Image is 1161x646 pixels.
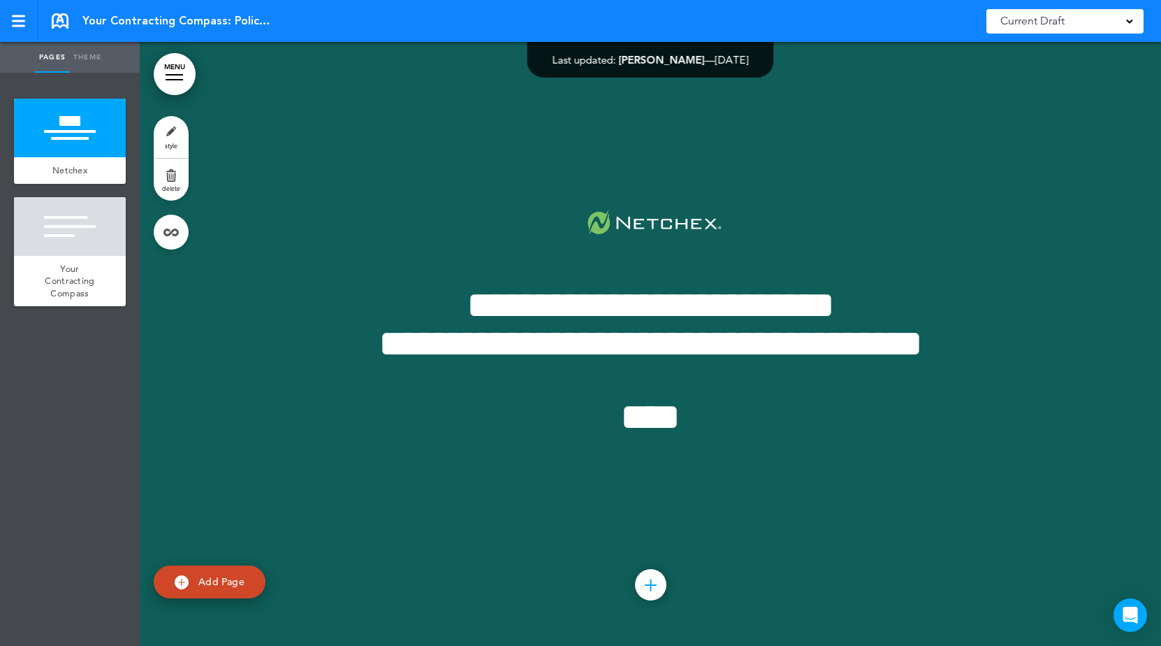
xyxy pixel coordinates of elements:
a: Netchex [14,157,126,184]
span: Last updated: [553,53,616,66]
div: Open Intercom Messenger [1113,598,1147,632]
a: Theme [70,42,105,73]
div: — [553,55,749,65]
a: Add Page [154,566,265,598]
span: Current Draft [1000,11,1065,31]
span: Netchex [52,164,87,176]
span: style [165,141,177,150]
span: Add Page [198,575,244,588]
span: Your Contracting Compass [45,263,94,299]
a: style [154,116,189,158]
a: Your Contracting Compass [14,256,126,307]
span: [DATE] [715,53,749,66]
img: add.svg [175,575,189,589]
a: MENU [154,53,196,95]
span: Your Contracting Compass: Policies, Procedures, & Best Practices [82,13,271,29]
a: Pages [35,42,70,73]
a: delete [154,159,189,201]
span: delete [162,184,180,192]
img: 1741158319960-2Asset1.svg [576,206,725,243]
span: [PERSON_NAME] [619,53,705,66]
